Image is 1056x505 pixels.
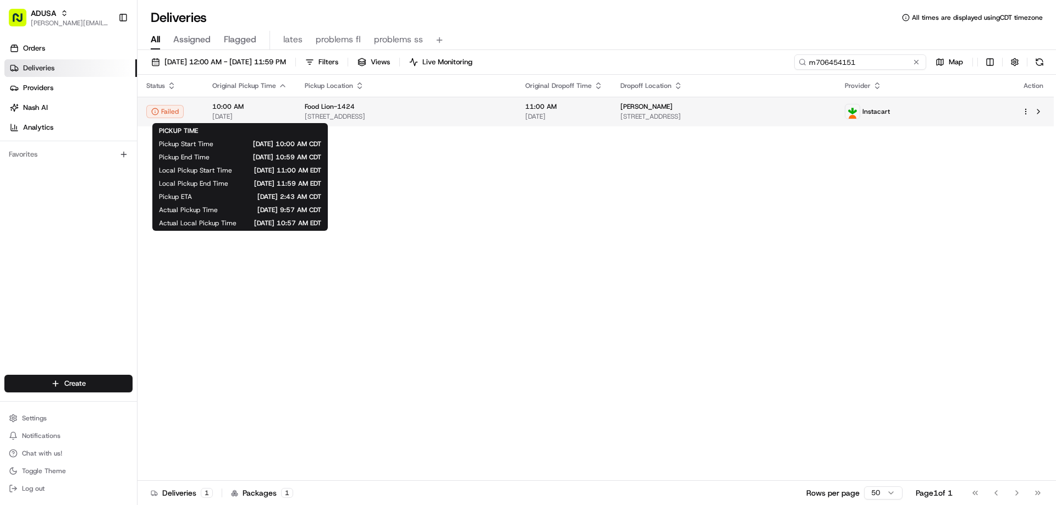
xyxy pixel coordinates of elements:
span: All times are displayed using CDT timezone [912,13,1043,22]
span: 11:00 AM [525,102,603,111]
div: Deliveries [151,487,213,498]
div: Start new chat [37,105,180,116]
button: ADUSA[PERSON_NAME][EMAIL_ADDRESS][PERSON_NAME][DOMAIN_NAME] [4,4,114,31]
div: We're available if you need us! [37,116,139,125]
span: Views [371,57,390,67]
span: [DATE] 11:59 AM EDT [246,179,321,188]
span: problems fl [316,33,361,46]
span: Nash AI [23,103,48,113]
a: 📗Knowledge Base [7,155,89,175]
button: ADUSA [31,8,56,19]
span: problems ss [374,33,423,46]
div: Favorites [4,146,133,163]
span: Pickup Location [305,81,353,90]
span: Actual Pickup Time [159,206,218,214]
button: Start new chat [187,108,200,121]
div: Action [1022,81,1045,90]
a: Providers [4,79,137,97]
button: Map [931,54,968,70]
input: Clear [29,71,182,82]
span: Provider [845,81,871,90]
a: Analytics [4,119,137,136]
span: [STREET_ADDRESS] [620,112,828,121]
button: [DATE] 12:00 AM - [DATE] 11:59 PM [146,54,291,70]
button: Settings [4,410,133,426]
span: Knowledge Base [22,159,84,170]
a: Deliveries [4,59,137,77]
span: Pickup Start Time [159,140,213,148]
div: Page 1 of 1 [916,487,953,498]
button: Create [4,375,133,392]
span: lates [283,33,302,46]
button: Log out [4,481,133,496]
div: 1 [281,488,293,498]
input: Type to search [794,54,926,70]
span: Chat with us! [22,449,62,458]
span: [PERSON_NAME] [620,102,673,111]
span: Settings [22,414,47,423]
a: Nash AI [4,99,137,116]
span: API Documentation [104,159,177,170]
div: 1 [201,488,213,498]
p: Rows per page [806,487,860,498]
button: Chat with us! [4,446,133,461]
span: Food Lion-1424 [305,102,355,111]
span: [DATE] 12:00 AM - [DATE] 11:59 PM [164,57,286,67]
span: Filters [318,57,338,67]
div: 💻 [93,160,102,169]
button: Filters [300,54,343,70]
span: 10:00 AM [212,102,287,111]
span: Original Pickup Time [212,81,276,90]
button: [PERSON_NAME][EMAIL_ADDRESS][PERSON_NAME][DOMAIN_NAME] [31,19,109,27]
span: Local Pickup End Time [159,179,228,188]
span: Create [64,379,86,389]
span: Original Dropoff Time [525,81,592,90]
span: [STREET_ADDRESS] [305,112,508,121]
span: PICKUP TIME [159,126,198,135]
span: Map [949,57,963,67]
span: Assigned [173,33,211,46]
h1: Deliveries [151,9,207,26]
span: Flagged [224,33,256,46]
span: Analytics [23,123,53,132]
span: Pylon [109,186,133,195]
span: [DATE] 9:57 AM CDT [235,206,321,214]
span: Actual Local Pickup Time [159,219,237,227]
button: Notifications [4,428,133,443]
span: Instacart [862,107,890,116]
span: Notifications [22,431,61,440]
span: [DATE] 10:57 AM EDT [254,219,321,227]
span: Status [146,81,165,90]
button: Toggle Theme [4,463,133,479]
img: profile_instacart_ahold_partner.png [845,104,860,119]
span: Orders [23,43,45,53]
span: [DATE] 2:43 AM CDT [210,192,321,201]
span: Local Pickup Start Time [159,166,232,175]
span: Live Monitoring [422,57,472,67]
span: [DATE] 11:00 AM EDT [250,166,321,175]
img: Nash [11,11,33,33]
img: 1736555255976-a54dd68f-1ca7-489b-9aae-adbdc363a1c4 [11,105,31,125]
span: [DATE] 10:59 AM CDT [227,153,321,162]
span: Pickup End Time [159,153,210,162]
span: [DATE] 10:00 AM CDT [231,140,321,148]
span: [DATE] [212,112,287,121]
a: Powered byPylon [78,186,133,195]
div: 📗 [11,160,20,169]
a: Orders [4,40,137,57]
span: Deliveries [23,63,54,73]
button: Failed [146,105,184,118]
button: Views [353,54,395,70]
span: Dropoff Location [620,81,672,90]
span: [DATE] [525,112,603,121]
p: Welcome 👋 [11,44,200,62]
button: Live Monitoring [404,54,477,70]
button: Refresh [1032,54,1047,70]
span: All [151,33,160,46]
span: Pickup ETA [159,192,192,201]
div: Packages [231,487,293,498]
span: Providers [23,83,53,93]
